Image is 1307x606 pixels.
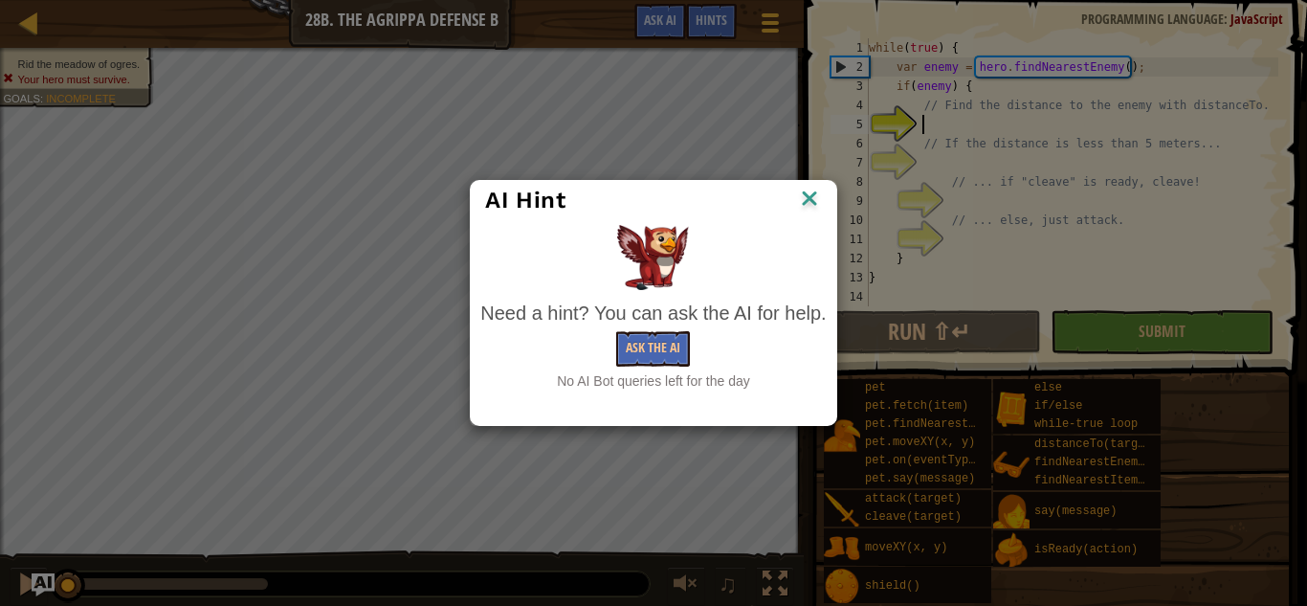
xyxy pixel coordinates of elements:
button: Ask the AI [616,331,690,367]
div: No AI Bot queries left for the day [480,371,826,391]
img: AI Hint Animal [617,225,689,290]
img: IconClose.svg [797,186,822,214]
span: AI Hint [485,187,565,213]
div: Need a hint? You can ask the AI for help. [480,300,826,327]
